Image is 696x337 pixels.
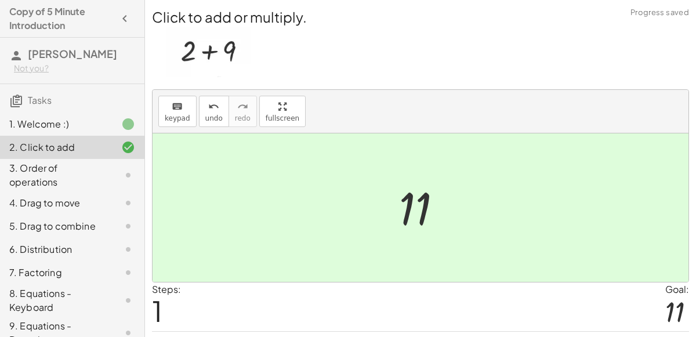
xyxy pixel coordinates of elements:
[630,7,689,19] span: Progress saved
[9,242,103,256] div: 6. Distribution
[28,94,52,106] span: Tasks
[237,100,248,114] i: redo
[121,140,135,154] i: Task finished and correct.
[9,140,103,154] div: 2. Click to add
[121,196,135,210] i: Task not started.
[9,5,114,32] h4: Copy of 5 Minute Introduction
[28,47,117,60] span: [PERSON_NAME]
[205,114,223,122] span: undo
[166,27,251,77] img: acc24cad2d66776ab3378aca534db7173dae579742b331bb719a8ca59f72f8de.webp
[152,7,689,27] h2: Click to add or multiply.
[121,117,135,131] i: Task finished.
[235,114,251,122] span: redo
[121,242,135,256] i: Task not started.
[121,168,135,182] i: Task not started.
[172,100,183,114] i: keyboard
[121,219,135,233] i: Task not started.
[152,283,181,295] label: Steps:
[9,219,103,233] div: 5. Drag to combine
[165,114,190,122] span: keypad
[665,282,689,296] div: Goal:
[208,100,219,114] i: undo
[199,96,229,127] button: undoundo
[9,117,103,131] div: 1. Welcome :)
[266,114,299,122] span: fullscreen
[229,96,257,127] button: redoredo
[9,196,103,210] div: 4. Drag to move
[9,287,103,314] div: 8. Equations - Keyboard
[152,293,162,328] span: 1
[259,96,306,127] button: fullscreen
[158,96,197,127] button: keyboardkeypad
[14,63,135,74] div: Not you?
[121,266,135,280] i: Task not started.
[9,266,103,280] div: 7. Factoring
[9,161,103,189] div: 3. Order of operations
[121,293,135,307] i: Task not started.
